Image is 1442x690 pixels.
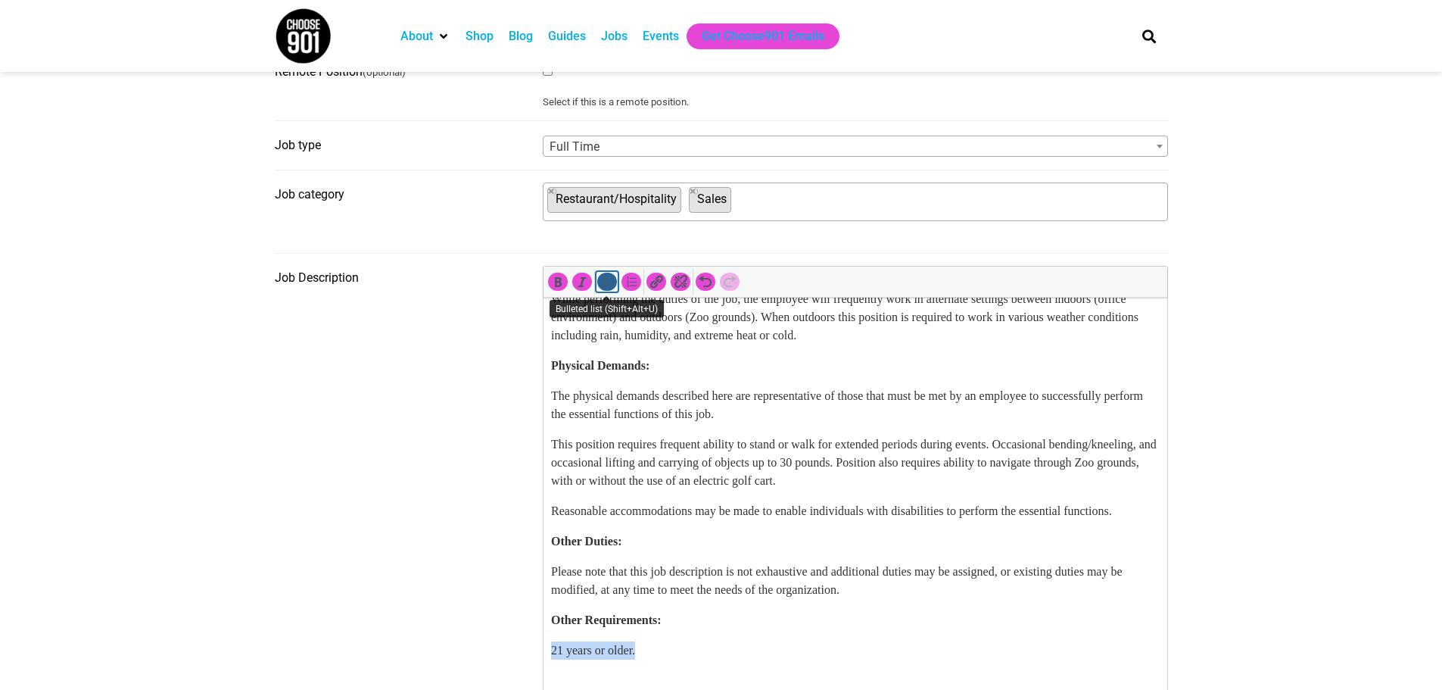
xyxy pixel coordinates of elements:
[8,138,616,192] p: This position requires frequent ability to stand or walk for extended periods during events. Occa...
[572,272,593,292] div: Italic (Ctrl+I)
[1136,23,1161,48] div: Search
[548,188,556,195] button: Remove item
[8,89,616,126] p: The physical demands described here are representative of those that must be met by an employee t...
[695,272,716,292] div: Undo (Ctrl+Z)
[8,374,616,501] p: Clear background check. Clear drug screening. Valid driver's license. Clear MVR screening. Proof ...
[8,514,616,550] p: The Memphis Zoo has a comprehensive benefits and employee perks package. Please see our Memphis Z...
[275,266,534,290] label: Job Description
[621,272,642,292] div: Numbered list (Shift+Alt+O)
[275,183,534,207] label: Job category
[547,272,568,292] div: Bold (Ctrl+B)
[393,23,1117,49] nav: Main nav
[275,60,534,85] label: Remote Position
[548,184,556,198] span: ×
[400,27,433,45] a: About
[550,300,664,317] div: Bulleted list (Shift+Alt+U)
[596,272,618,292] div: Bulleted list (Shift+Alt+U)
[547,227,556,241] textarea: Search
[552,192,677,206] span: Restaurant/Hospitality
[466,27,494,45] a: Shop
[8,205,616,223] p: Reasonable accommodations may be made to enable individuals with disabilities to perform the esse...
[8,61,106,74] strong: Physical Demands:
[690,188,698,195] button: Remove item
[275,133,534,158] label: Job type
[689,187,731,213] li: Sales
[8,265,616,301] p: Please note that this job description is not exhaustive and additional duties may be assigned, or...
[8,237,78,250] strong: Other Duties:
[509,27,533,45] a: Blog
[543,96,1168,108] small: Select if this is a remote position.
[8,316,118,329] strong: Other Requirements:
[363,67,406,78] small: (optional)
[393,23,458,49] div: About
[702,27,824,45] a: Get Choose901 Emails
[670,272,691,292] div: Remove link (Shift+Alt+S)
[543,136,1167,158] span: Full Time
[646,272,667,292] div: Insert/edit link (Ctrl+K)
[719,272,740,292] div: Redo (Ctrl+Y)
[8,344,616,362] p: 21 years or older.
[693,192,727,206] span: Sales
[543,136,1168,157] span: Full Time
[8,562,616,580] p: EEOC and Inclusion Statement:
[548,27,586,45] a: Guides
[690,184,697,198] span: ×
[601,27,628,45] a: Jobs
[547,187,681,213] li: Restaurant/Hospitality
[643,27,679,45] a: Events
